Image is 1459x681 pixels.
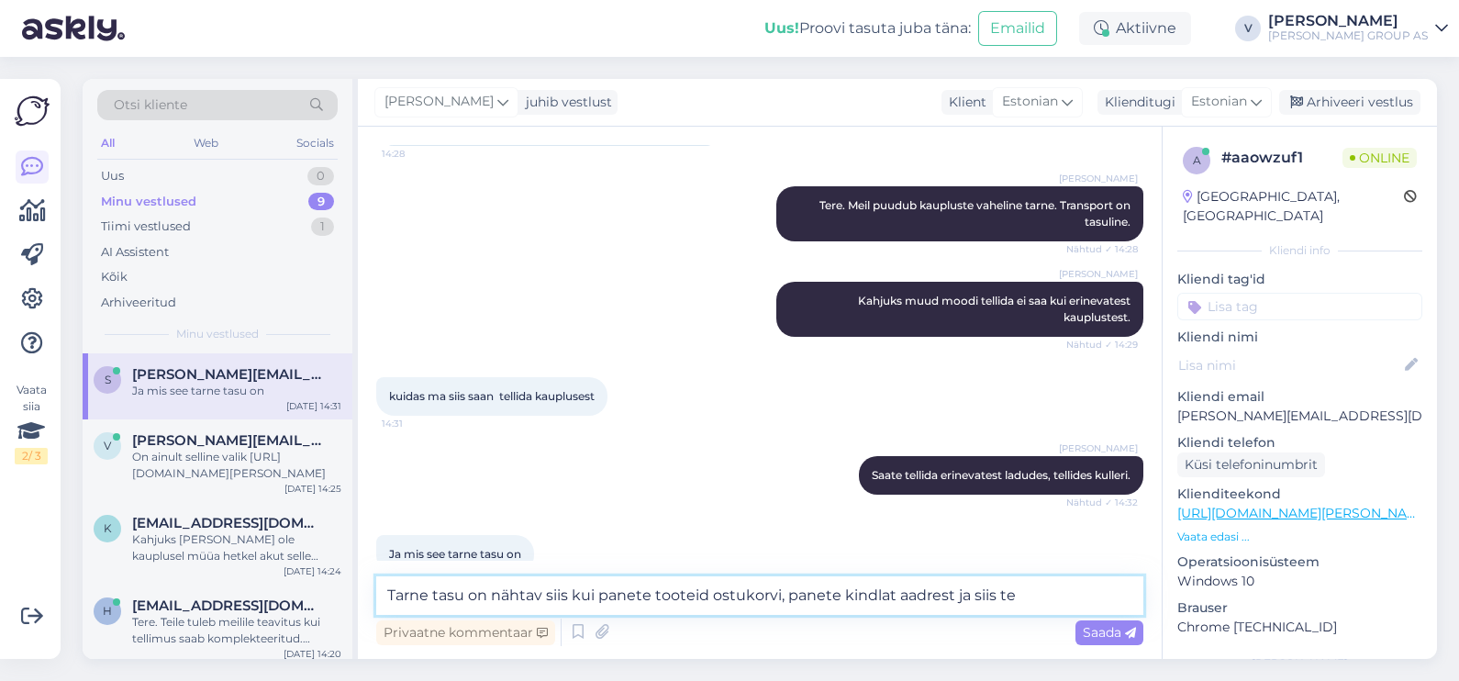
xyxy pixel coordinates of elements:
[1342,148,1417,168] span: Online
[176,326,259,342] span: Minu vestlused
[132,614,341,647] div: Tere. Teile tuleb meilile teavitus kui tellimus saab komplekteeritud. Kindlat kellaaega öelda me ...
[1002,92,1058,112] span: Estonian
[872,468,1130,482] span: Saate tellida erinevatest ladudes, tellides kulleri.
[1097,93,1175,112] div: Klienditugi
[1177,387,1422,407] p: Kliendi email
[104,521,112,535] span: k
[376,620,555,645] div: Privaatne kommentaar
[132,597,323,614] span: helensamotailo@gmail.com
[101,193,196,211] div: Minu vestlused
[311,218,334,236] div: 1
[132,449,341,482] div: On ainult selline valik [URL][DOMAIN_NAME][PERSON_NAME]
[286,399,341,413] div: [DATE] 14:31
[1183,187,1404,226] div: [GEOGRAPHIC_DATA], [GEOGRAPHIC_DATA]
[1059,441,1138,455] span: [PERSON_NAME]
[132,531,341,564] div: Kahjuks [PERSON_NAME] ole kauplusel müüa hetkel akut selle toode jaoks.
[1177,452,1325,477] div: Küsi telefoninumbrit
[1083,624,1136,641] span: Saada
[1177,407,1422,426] p: [PERSON_NAME][EMAIL_ADDRESS][DOMAIN_NAME]
[114,95,187,115] span: Otsi kliente
[1268,28,1428,43] div: [PERSON_NAME] GROUP AS
[1178,355,1401,375] input: Lisa nimi
[1268,14,1428,28] div: [PERSON_NAME]
[382,417,451,430] span: 14:31
[1066,496,1138,509] span: Nähtud ✓ 14:32
[132,383,341,399] div: Ja mis see tarne tasu on
[15,448,48,464] div: 2 / 3
[389,547,521,561] span: Ja mis see tarne tasu on
[1059,172,1138,185] span: [PERSON_NAME]
[97,131,118,155] div: All
[104,439,111,452] span: v
[1235,16,1261,41] div: V
[103,604,112,618] span: h
[132,432,323,449] span: valentin.jevsejev@invaru.ee
[764,17,971,39] div: Proovi tasuta juba täna:
[1177,655,1422,672] div: [PERSON_NAME]
[1177,553,1422,572] p: Operatsioonisüsteem
[1193,153,1201,167] span: a
[858,294,1133,324] span: Kahjuks muud moodi tellida ei saa kui erinevatest kauplustest.
[376,576,1143,615] textarea: Tarne tasu on nähtav siis kui panete tooteid ostukorvi, panete kindlat aadrest ja siis te
[1268,14,1448,43] a: [PERSON_NAME][PERSON_NAME] GROUP AS
[307,167,334,185] div: 0
[284,564,341,578] div: [DATE] 14:24
[518,93,612,112] div: juhib vestlust
[132,366,323,383] span: sandra.tuve@mail.ee
[764,19,799,37] b: Uus!
[1177,505,1431,521] a: [URL][DOMAIN_NAME][PERSON_NAME]
[389,389,595,403] span: kuidas ma siis saan tellida kauplusest
[1177,598,1422,618] p: Brauser
[101,218,191,236] div: Tiimi vestlused
[15,382,48,464] div: Vaata siia
[1177,242,1422,259] div: Kliendi info
[15,94,50,128] img: Askly Logo
[1177,485,1422,504] p: Klienditeekond
[101,167,124,185] div: Uus
[1279,90,1420,115] div: Arhiveeri vestlus
[1177,270,1422,289] p: Kliendi tag'id
[819,198,1133,229] span: Tere. Meil puudub kaupluste vaheline tarne. Transport on tasuline.
[101,268,128,286] div: Kõik
[101,243,169,262] div: AI Assistent
[1177,529,1422,545] p: Vaata edasi ...
[284,482,341,496] div: [DATE] 14:25
[1059,267,1138,281] span: [PERSON_NAME]
[1191,92,1247,112] span: Estonian
[105,373,111,386] span: s
[1177,618,1422,637] p: Chrome [TECHNICAL_ID]
[1177,572,1422,591] p: Windows 10
[308,193,334,211] div: 9
[190,131,222,155] div: Web
[1066,242,1138,256] span: Nähtud ✓ 14:28
[132,515,323,531] span: kristel.ehavald@gmail.com
[384,92,494,112] span: [PERSON_NAME]
[941,93,986,112] div: Klient
[382,147,451,161] span: 14:28
[1177,293,1422,320] input: Lisa tag
[978,11,1057,46] button: Emailid
[101,294,176,312] div: Arhiveeritud
[1177,433,1422,452] p: Kliendi telefon
[293,131,338,155] div: Socials
[1221,147,1342,169] div: # aaowzuf1
[284,647,341,661] div: [DATE] 14:20
[1177,328,1422,347] p: Kliendi nimi
[1066,338,1138,352] span: Nähtud ✓ 14:29
[1079,12,1191,45] div: Aktiivne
